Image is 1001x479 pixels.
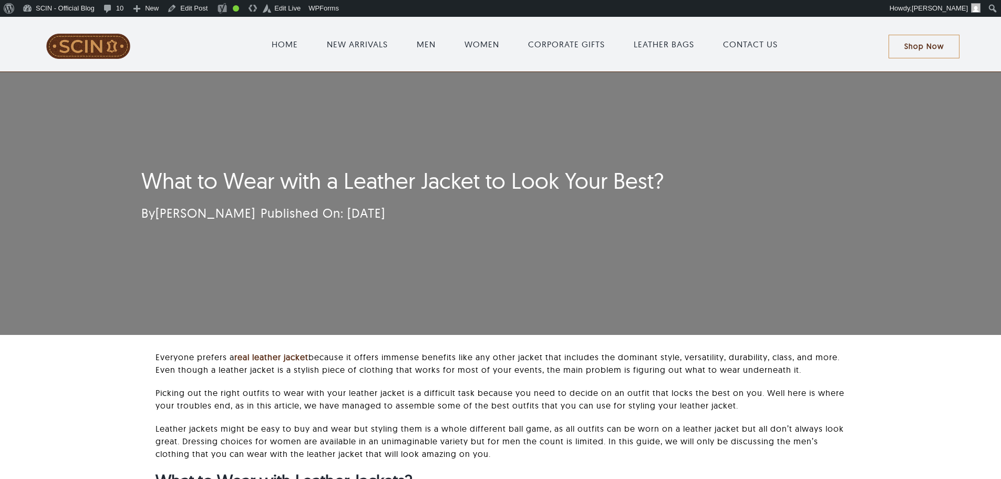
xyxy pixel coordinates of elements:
[634,38,694,50] a: LEATHER BAGS
[904,42,944,51] span: Shop Now
[156,351,846,376] p: Everyone prefers a because it offers immense benefits like any other jacket that includes the dom...
[161,27,889,61] nav: Main Menu
[156,386,846,412] p: Picking out the right outfits to wear with your leather jacket is a difficult task because you ne...
[889,35,959,58] a: Shop Now
[156,422,846,460] p: Leather jackets might be easy to buy and wear but styling them is a whole different ball game, as...
[141,205,255,221] span: By
[417,38,436,50] a: MEN
[528,38,605,50] a: CORPORATE GIFTS
[261,205,385,221] span: Published On: [DATE]
[233,5,239,12] div: Good
[465,38,499,50] a: WOMEN
[156,205,255,221] a: [PERSON_NAME]
[912,4,968,12] span: [PERSON_NAME]
[272,38,298,50] a: HOME
[723,38,778,50] a: CONTACT US
[234,352,308,362] a: real leather jacket
[327,38,388,50] a: NEW ARRIVALS
[141,168,735,194] h1: What to Wear with a Leather Jacket to Look Your Best?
